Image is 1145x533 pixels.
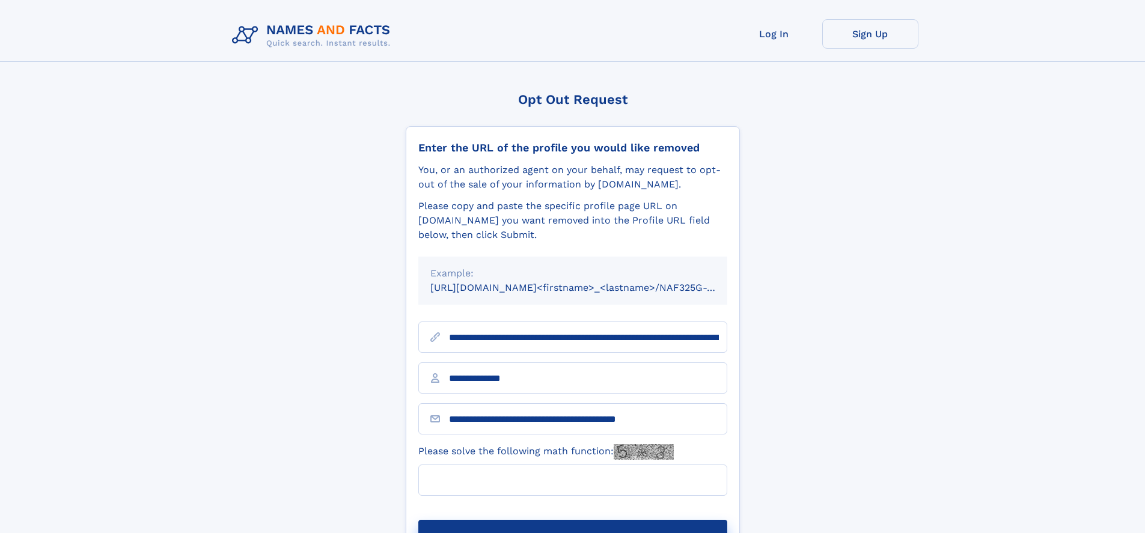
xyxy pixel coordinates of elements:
[418,163,727,192] div: You, or an authorized agent on your behalf, may request to opt-out of the sale of your informatio...
[418,141,727,154] div: Enter the URL of the profile you would like removed
[430,266,715,281] div: Example:
[430,282,750,293] small: [URL][DOMAIN_NAME]<firstname>_<lastname>/NAF325G-xxxxxxxx
[418,199,727,242] div: Please copy and paste the specific profile page URL on [DOMAIN_NAME] you want removed into the Pr...
[227,19,400,52] img: Logo Names and Facts
[822,19,918,49] a: Sign Up
[406,92,740,107] div: Opt Out Request
[726,19,822,49] a: Log In
[418,444,674,460] label: Please solve the following math function:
